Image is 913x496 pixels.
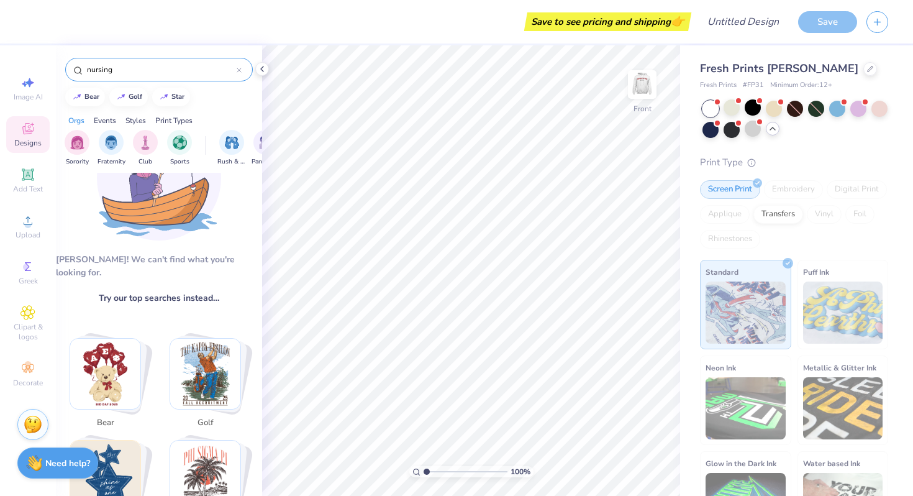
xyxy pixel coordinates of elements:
[104,135,118,150] img: Fraternity Image
[700,180,760,199] div: Screen Print
[217,157,246,167] span: Rush & Bid
[167,130,192,167] div: filter for Sports
[45,457,90,469] strong: Need help?
[700,230,760,249] div: Rhinestones
[65,130,89,167] button: filter button
[527,12,688,31] div: Save to see pricing and shipping
[700,155,888,170] div: Print Type
[65,88,105,106] button: bear
[129,93,142,100] div: golf
[70,339,140,409] img: bear
[13,184,43,194] span: Add Text
[16,230,40,240] span: Upload
[225,135,239,150] img: Rush & Bid Image
[706,377,786,439] img: Neon Ink
[133,130,158,167] div: filter for Club
[706,361,736,374] span: Neon Ink
[70,135,84,150] img: Sorority Image
[6,322,50,342] span: Clipart & logos
[634,103,652,114] div: Front
[68,115,84,126] div: Orgs
[72,93,82,101] img: trend_line.gif
[511,466,530,477] span: 100 %
[700,205,750,224] div: Applique
[99,292,219,305] span: Try our top searches instead…
[170,157,189,167] span: Sports
[133,130,158,167] button: filter button
[217,130,246,167] button: filter button
[171,93,184,100] div: star
[116,93,126,101] img: trend_line.gif
[706,457,776,470] span: Glow in the Dark Ink
[62,338,156,434] button: Stack Card Button bear
[159,93,169,101] img: trend_line.gif
[155,115,193,126] div: Print Types
[98,157,125,167] span: Fraternity
[98,130,125,167] button: filter button
[764,180,823,199] div: Embroidery
[827,180,887,199] div: Digital Print
[630,72,655,97] img: Front
[65,130,89,167] div: filter for Sorority
[671,14,684,29] span: 👉
[13,378,43,388] span: Decorate
[803,377,883,439] img: Metallic & Glitter Ink
[803,361,876,374] span: Metallic & Glitter Ink
[19,276,38,286] span: Greek
[56,253,262,279] div: [PERSON_NAME]! We can't find what you're looking for.
[139,157,152,167] span: Club
[98,130,125,167] div: filter for Fraternity
[770,80,832,91] span: Minimum Order: 12 +
[803,282,883,344] img: Puff Ink
[845,205,874,224] div: Foil
[217,130,246,167] div: filter for Rush & Bid
[97,116,221,241] img: Loading...
[173,135,187,150] img: Sports Image
[700,61,858,76] span: Fresh Prints [PERSON_NAME]
[94,115,116,126] div: Events
[803,265,829,278] span: Puff Ink
[252,157,280,167] span: Parent's Weekend
[152,88,190,106] button: star
[66,157,89,167] span: Sorority
[700,80,737,91] span: Fresh Prints
[84,93,99,100] div: bear
[85,417,125,429] span: bear
[14,138,42,148] span: Designs
[125,115,146,126] div: Styles
[86,63,237,76] input: Try "Alpha"
[807,205,842,224] div: Vinyl
[706,265,738,278] span: Standard
[252,130,280,167] button: filter button
[167,130,192,167] button: filter button
[743,80,764,91] span: # FP31
[162,338,256,434] button: Stack Card Button golf
[139,135,152,150] img: Club Image
[252,130,280,167] div: filter for Parent's Weekend
[706,282,786,344] img: Standard
[185,417,225,429] span: golf
[803,457,860,470] span: Water based Ink
[753,205,803,224] div: Transfers
[697,9,789,34] input: Untitled Design
[259,135,273,150] img: Parent's Weekend Image
[14,92,43,102] span: Image AI
[109,88,148,106] button: golf
[170,339,240,409] img: golf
